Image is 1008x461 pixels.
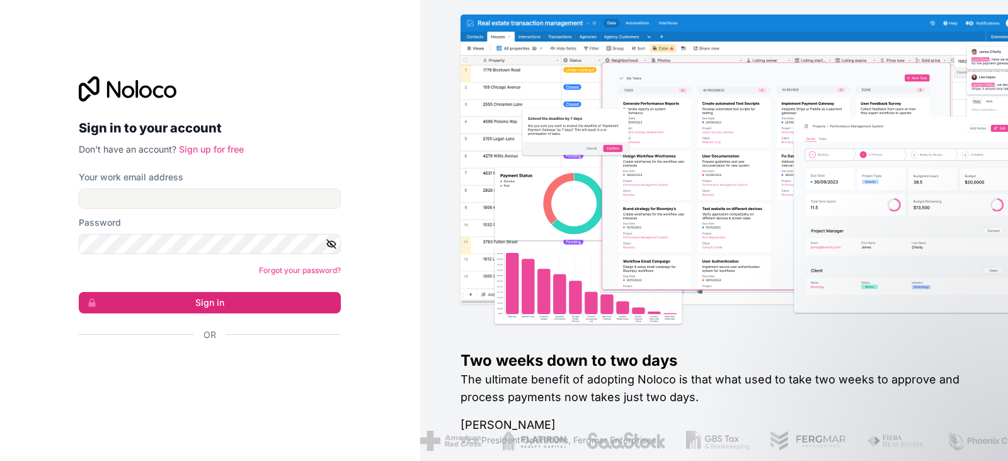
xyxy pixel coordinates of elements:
[420,431,481,451] img: /assets/american-red-cross-BAupjrZR.png
[259,266,341,275] a: Forgot your password?
[72,355,337,383] iframe: Botón de Acceder con Google
[461,416,968,434] h1: [PERSON_NAME]
[79,117,341,139] h2: Sign in to your account
[79,189,341,209] input: Email address
[461,434,968,446] h1: Vice President Operations , Fergmar Enterprises
[203,329,216,341] span: Or
[79,292,341,313] button: Sign in
[79,234,341,254] input: Password
[79,216,121,229] label: Password
[79,171,183,184] label: Your work email address
[179,144,244,155] a: Sign up for free
[79,144,176,155] span: Don't have an account?
[461,351,968,371] h1: Two weeks down to two days
[756,366,1008,455] iframe: Intercom notifications message
[461,371,968,406] h2: The ultimate benefit of adopting Noloco is that what used to take two weeks to approve and proces...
